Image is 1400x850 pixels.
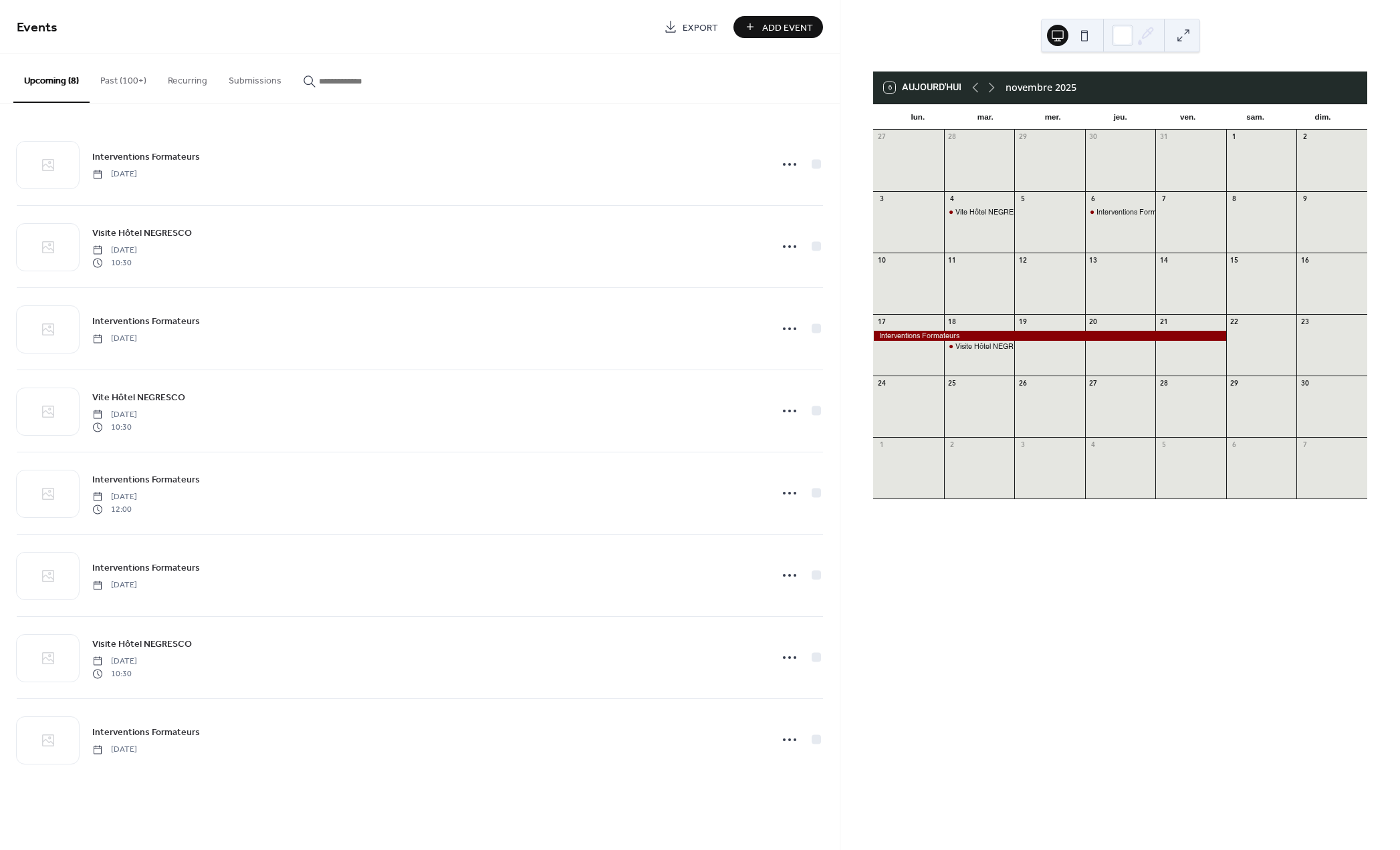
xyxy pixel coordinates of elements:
span: 10:30 [92,421,137,433]
span: Export [683,21,718,35]
div: Visite Hôtel NEGRESCO [944,341,1015,351]
div: 18 [947,317,957,327]
div: 13 [1088,256,1098,265]
div: 25 [947,379,957,388]
div: ven. [1154,104,1221,130]
a: Vite Hôtel NEGRESCO [92,390,185,405]
div: mar. [951,104,1019,130]
a: Interventions Formateurs [92,149,200,164]
div: 4 [1088,441,1098,450]
div: 1 [877,441,887,450]
div: 27 [877,133,887,142]
div: 19 [1018,317,1028,327]
div: 5 [1018,194,1028,204]
div: 29 [1018,133,1028,142]
span: 10:30 [92,668,137,680]
div: Vite Hôtel NEGRESCO [944,207,1015,217]
div: 10 [877,256,887,265]
span: [DATE] [92,245,137,257]
a: Interventions Formateurs [92,313,200,329]
div: 15 [1230,256,1239,265]
div: 28 [947,133,957,142]
div: Interventions Formateurs [1096,207,1177,217]
div: Visite Hôtel NEGRESCO [955,341,1034,351]
button: Submissions [218,54,292,102]
span: [DATE] [92,491,137,503]
div: 7 [1159,194,1169,204]
div: jeu. [1086,104,1154,130]
div: 29 [1230,379,1239,388]
div: 4 [947,194,957,204]
span: Interventions Formateurs [92,473,200,487]
div: 14 [1159,256,1169,265]
button: Recurring [157,54,218,102]
span: Visite Hôtel NEGRESCO [92,637,192,652]
div: 21 [1159,317,1169,327]
button: Add Event [733,16,823,38]
span: Events [17,15,57,41]
div: 22 [1230,317,1239,327]
span: Vite Hôtel NEGRESCO [92,391,185,405]
span: Interventions Formateurs [92,561,200,575]
span: [DATE] [92,168,137,180]
div: 26 [1018,379,1028,388]
span: 12:00 [92,503,137,515]
a: Interventions Formateurs [92,560,200,575]
span: Interventions Formateurs [92,726,200,740]
div: 30 [1088,133,1098,142]
div: mer. [1019,104,1086,130]
div: 24 [877,379,887,388]
div: 6 [1230,441,1239,450]
div: 31 [1159,133,1169,142]
span: Visite Hôtel NEGRESCO [92,227,192,241]
span: [DATE] [92,333,137,345]
span: [DATE] [92,579,137,591]
div: 16 [1300,256,1310,265]
div: 6 [1088,194,1098,204]
a: Interventions Formateurs [92,724,200,740]
div: 2 [1300,133,1310,142]
a: Visite Hôtel NEGRESCO [92,225,192,241]
div: 1 [1230,133,1239,142]
div: 30 [1300,379,1310,388]
div: 28 [1159,379,1169,388]
div: 20 [1088,317,1098,327]
span: Add Event [762,21,813,35]
div: 5 [1159,441,1169,450]
div: novembre 2025 [1006,80,1076,95]
div: Interventions Formateurs [873,331,1226,341]
a: Visite Hôtel NEGRESCO [92,636,192,652]
div: dim. [1289,104,1357,130]
div: 23 [1300,317,1310,327]
div: 11 [947,256,957,265]
span: [DATE] [92,744,137,756]
span: 10:30 [92,257,137,269]
div: 12 [1018,256,1028,265]
div: 7 [1300,441,1310,450]
div: 27 [1088,379,1098,388]
span: Interventions Formateurs [92,315,200,329]
button: Past (100+) [90,54,157,102]
div: Vite Hôtel NEGRESCO [955,207,1029,217]
div: Interventions Formateurs [1085,207,1156,217]
a: Export [654,16,728,38]
div: 8 [1230,194,1239,204]
div: 2 [947,441,957,450]
div: 3 [1018,441,1028,450]
span: [DATE] [92,409,137,421]
div: 17 [877,317,887,327]
button: 6Aujourd'hui [879,79,965,96]
a: Interventions Formateurs [92,472,200,487]
span: Interventions Formateurs [92,150,200,164]
span: [DATE] [92,656,137,668]
div: sam. [1221,104,1289,130]
button: Upcoming (8) [13,54,90,103]
div: 3 [877,194,887,204]
div: lun. [884,104,951,130]
div: 9 [1300,194,1310,204]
